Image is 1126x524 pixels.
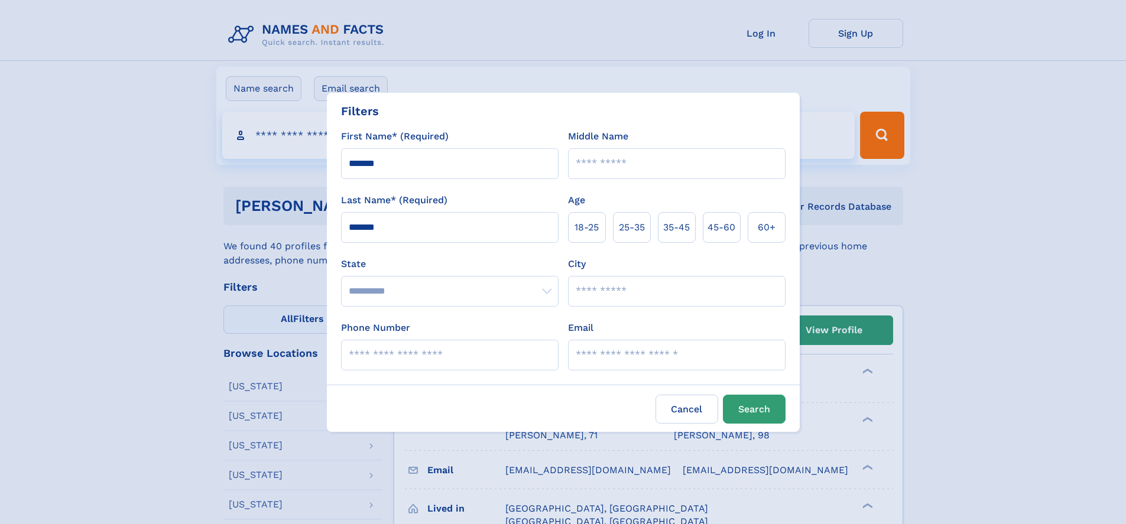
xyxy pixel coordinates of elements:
span: 45‑60 [708,220,735,235]
label: Middle Name [568,129,628,144]
span: 35‑45 [663,220,690,235]
label: Email [568,321,593,335]
label: Phone Number [341,321,410,335]
label: Age [568,193,585,207]
span: 60+ [758,220,775,235]
label: Cancel [656,395,718,424]
span: 25‑35 [619,220,645,235]
label: First Name* (Required) [341,129,449,144]
label: Last Name* (Required) [341,193,447,207]
label: City [568,257,586,271]
span: 18‑25 [575,220,599,235]
div: Filters [341,102,379,120]
button: Search [723,395,786,424]
label: State [341,257,559,271]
